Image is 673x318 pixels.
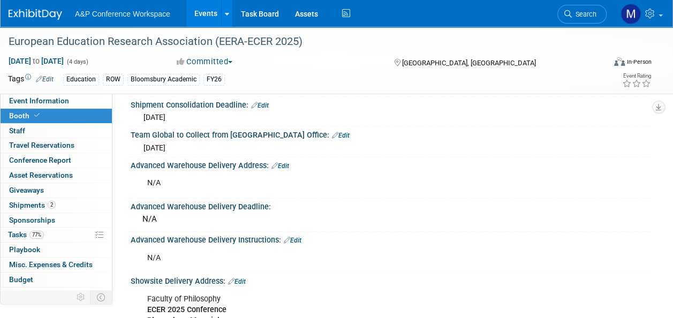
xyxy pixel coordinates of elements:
td: Toggle Event Tabs [90,290,112,304]
span: Shipments [9,201,56,209]
span: ROI, Objectives & ROO [9,290,81,299]
a: Edit [332,132,350,139]
div: Showsite Delivery Address: [131,273,652,287]
div: FY26 [203,74,225,85]
a: ROI, Objectives & ROO [1,287,112,302]
span: Misc. Expenses & Credits [9,260,93,269]
a: Misc. Expenses & Credits [1,258,112,272]
span: Conference Report [9,156,71,164]
a: Edit [228,278,246,285]
a: Staff [1,124,112,138]
div: Advanced Warehouse Delivery Deadline: [131,199,652,212]
i: Booth reservation complete [34,112,40,118]
div: Advanced Warehouse Delivery Instructions: [131,232,652,246]
span: to [31,57,41,65]
span: 77% [29,231,44,239]
b: ECER 2025 Conference [147,305,226,314]
a: Booth [1,109,112,123]
a: Edit [271,162,289,170]
div: N/A [140,247,548,269]
a: Sponsorships [1,213,112,228]
span: Booth [9,111,42,120]
span: Staff [9,126,25,135]
div: Event Format [558,56,652,72]
a: Tasks77% [1,228,112,242]
a: Budget [1,272,112,287]
span: [DATE] [143,113,165,122]
img: Format-Inperson.png [614,57,625,66]
a: Giveaways [1,183,112,198]
div: Education [63,74,99,85]
a: Search [557,5,607,24]
span: Budget [9,275,33,284]
a: Edit [251,102,269,109]
a: Shipments2 [1,198,112,213]
div: ROW [103,74,124,85]
a: Conference Report [1,153,112,168]
span: [DATE] [143,143,165,152]
div: Advanced Warehouse Delivery Address: [131,157,652,171]
div: European Education Research Association (EERA-ECER 2025) [5,32,596,51]
div: Team Global to Collect from [GEOGRAPHIC_DATA] Office: [131,127,652,141]
span: (4 days) [66,58,88,65]
span: Travel Reservations [9,141,74,149]
td: Personalize Event Tab Strip [72,290,90,304]
a: Travel Reservations [1,138,112,153]
a: Edit [36,75,54,83]
span: Giveaways [9,186,44,194]
div: N/A [139,211,644,228]
div: In-Person [626,58,652,66]
a: Edit [284,237,301,244]
span: Playbook [9,245,40,254]
div: N/A [140,172,548,194]
a: Asset Reservations [1,168,112,183]
span: [DATE] [DATE] [8,56,64,66]
span: [GEOGRAPHIC_DATA], [GEOGRAPHIC_DATA] [402,59,536,67]
img: ExhibitDay [9,9,62,20]
div: Bloomsbury Academic [127,74,200,85]
img: Matt Hambridge [621,4,641,24]
span: Tasks [8,230,44,239]
td: Tags [8,73,54,86]
span: 2 [48,201,56,209]
button: Committed [173,56,237,67]
a: Event Information [1,94,112,108]
span: Search [572,10,596,18]
span: Event Information [9,96,69,105]
div: Event Rating [622,73,651,79]
span: A&P Conference Workspace [75,10,170,18]
span: Asset Reservations [9,171,73,179]
a: Playbook [1,243,112,257]
span: Sponsorships [9,216,55,224]
div: Shipment Consolidation Deadline: [131,97,652,111]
